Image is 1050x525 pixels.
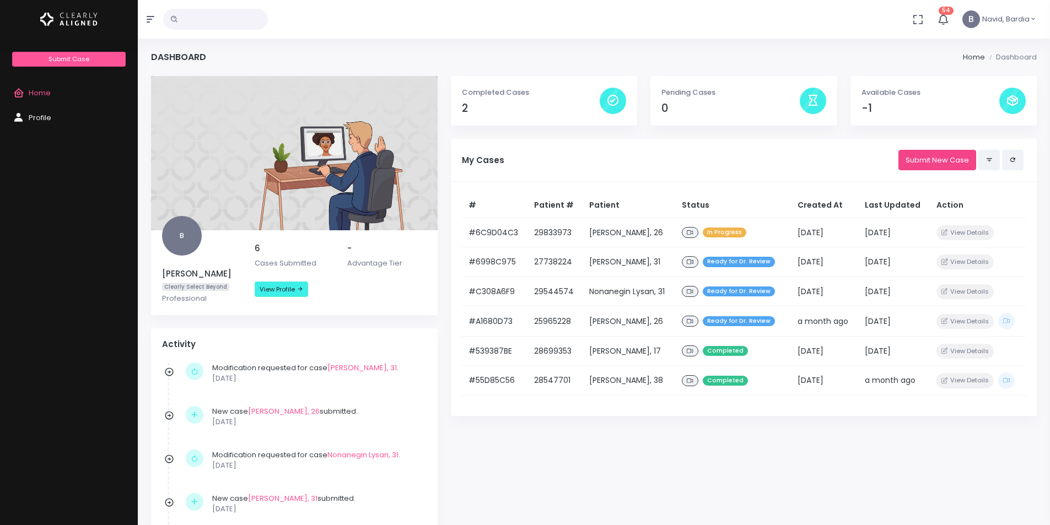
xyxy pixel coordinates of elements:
[703,316,775,327] span: Ready for Dr. Review
[462,218,527,247] td: #6C9D04C3
[583,306,675,336] td: [PERSON_NAME], 26
[527,277,583,306] td: 29544574
[527,366,583,396] td: 28547701
[583,277,675,306] td: Nonanegin Lysan, 31
[858,306,930,336] td: [DATE]
[791,218,858,247] td: [DATE]
[791,247,858,277] td: [DATE]
[527,247,583,277] td: 27738224
[462,193,527,218] th: #
[936,225,993,240] button: View Details
[248,406,320,416] a: [PERSON_NAME], 26
[791,193,858,218] th: Created At
[212,416,421,427] p: [DATE]
[462,277,527,306] td: #C308A6F9
[962,10,980,28] span: B
[791,336,858,366] td: [DATE]
[583,336,675,366] td: [PERSON_NAME], 17
[212,504,421,515] p: [DATE]
[29,88,51,98] span: Home
[327,450,399,460] a: Nonanegin Lysan, 31
[212,450,421,471] div: Modification requested for case .
[40,8,98,31] img: Logo Horizontal
[858,366,930,396] td: a month ago
[930,193,1026,218] th: Action
[703,257,775,267] span: Ready for Dr. Review
[936,255,993,269] button: View Details
[703,346,748,356] span: Completed
[462,336,527,366] td: #539387BE
[212,460,421,471] p: [DATE]
[583,366,675,396] td: [PERSON_NAME], 38
[985,52,1037,63] li: Dashboard
[583,247,675,277] td: [PERSON_NAME], 31
[347,258,427,269] p: Advantage Tier
[255,282,308,297] a: View Profile
[583,218,675,247] td: [PERSON_NAME], 26
[703,376,748,386] span: Completed
[858,336,930,366] td: [DATE]
[661,102,799,115] h4: 0
[583,193,675,218] th: Patient
[49,55,89,63] span: Submit Case
[255,243,334,253] h5: 6
[527,336,583,366] td: 28699353
[939,7,954,15] span: 54
[982,14,1030,25] span: Navid, Bardia
[661,87,799,98] p: Pending Cases
[791,366,858,396] td: [DATE]
[527,193,583,218] th: Patient #
[675,193,791,218] th: Status
[212,373,421,384] p: [DATE]
[936,344,993,359] button: View Details
[791,277,858,306] td: [DATE]
[255,258,334,269] p: Cases Submitted
[162,283,229,291] span: Clearly Select Beyond
[703,286,775,297] span: Ready for Dr. Review
[162,269,241,279] h5: [PERSON_NAME]
[29,112,51,123] span: Profile
[936,373,993,388] button: View Details
[162,339,427,349] h4: Activity
[898,150,976,170] a: Submit New Case
[462,102,600,115] h4: 2
[248,493,317,504] a: [PERSON_NAME], 31
[212,362,421,384] div: Modification requested for case .
[861,102,999,115] h4: -1
[462,306,527,336] td: #A1680D73
[791,306,858,336] td: a month ago
[212,406,421,427] div: New case submitted.
[462,247,527,277] td: #6998C975
[703,228,746,238] span: In Progress
[936,284,993,299] button: View Details
[212,493,421,515] div: New case submitted.
[861,87,999,98] p: Available Cases
[347,243,427,253] h5: -
[327,362,397,373] a: [PERSON_NAME], 31
[858,218,930,247] td: [DATE]
[151,52,206,62] h4: Dashboard
[12,52,125,67] a: Submit Case
[462,87,600,98] p: Completed Cases
[527,218,583,247] td: 29833973
[162,216,202,256] span: B
[462,366,527,396] td: #55D85C56
[858,277,930,306] td: [DATE]
[858,193,930,218] th: Last Updated
[963,52,985,63] li: Home
[936,314,993,329] button: View Details
[858,247,930,277] td: [DATE]
[462,155,898,165] h5: My Cases
[162,293,241,304] p: Professional
[527,306,583,336] td: 25965228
